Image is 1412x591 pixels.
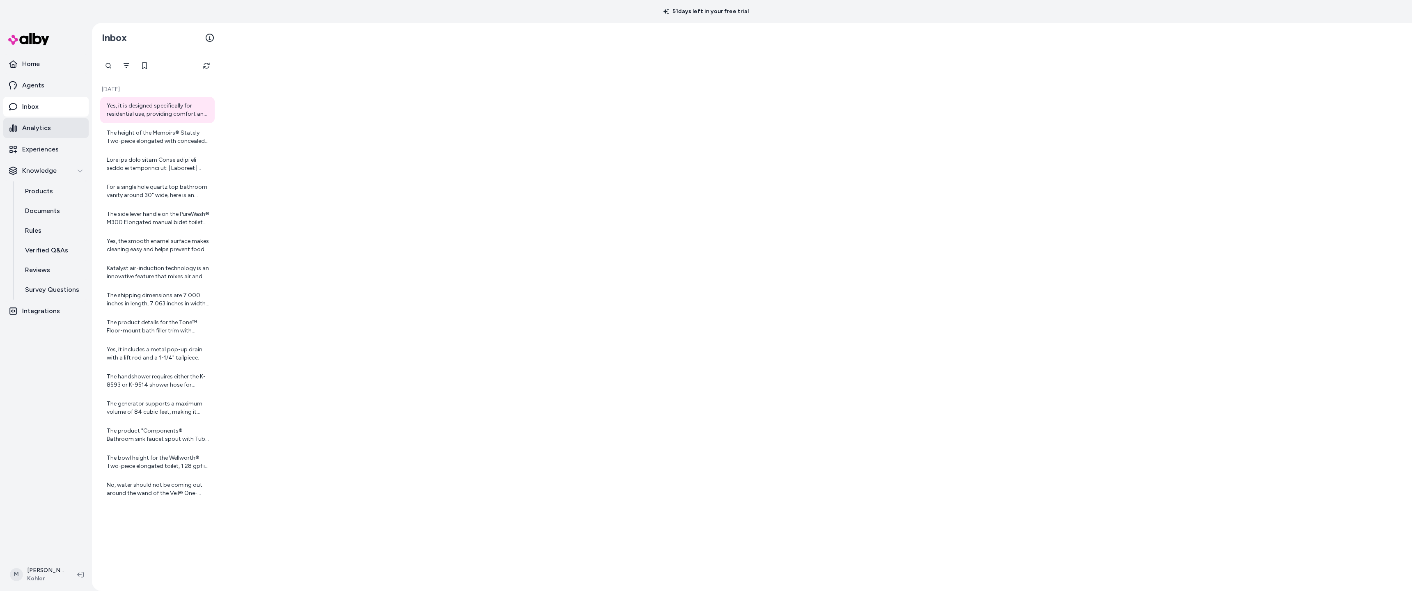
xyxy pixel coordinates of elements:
div: Yes, it includes a metal pop-up drain with a lift rod and a 1-1/4" tailpiece. [107,346,210,362]
div: The product "Components® Bathroom sink faucet spout with Tube design, 1.2 gpm" is a faucet spout ... [107,427,210,443]
div: The generator supports a maximum volume of 84 cubic feet, making it suitable for custom showering... [107,400,210,416]
div: The height of the Memoirs® Stately Two-piece elongated with concealed trapway, 1.28 gpf toilet is... [107,129,210,145]
a: The height of the Memoirs® Stately Two-piece elongated with concealed trapway, 1.28 gpf toilet is... [100,124,215,150]
a: The product details for the Tone™ Floor-mount bath filler trim with handshower do not specify tha... [100,314,215,340]
button: Filter [118,57,135,74]
button: M[PERSON_NAME]Kohler [5,561,71,588]
a: Integrations [3,301,89,321]
a: Katalyst air-induction technology is an innovative feature that mixes air and water efficiently. ... [100,259,215,286]
button: Refresh [198,57,215,74]
a: Lore ips dolo sitam Conse adipi eli seddo ei temporinci ut: | Laboreet | Doloremagnaa Enim | Admi... [100,151,215,177]
p: Experiences [22,144,59,154]
a: Documents [17,201,89,221]
div: No, water should not be coming out around the wand of the Veil® One-piece compact elongated smart... [107,481,210,497]
p: Rules [25,226,41,236]
p: Home [22,59,40,69]
p: Integrations [22,306,60,316]
a: Verified Q&As [17,241,89,260]
a: Experiences [3,140,89,159]
a: The product "Components® Bathroom sink faucet spout with Tube design, 1.2 gpm" is a faucet spout ... [100,422,215,448]
div: The bowl height for the Wellworth® Two-piece elongated toilet, 1.28 gpf is 15 inches (381 mm). Th... [107,454,210,470]
div: The side lever handle on the PureWash® M300 Elongated manual bidet toilet seat is used for water ... [107,210,210,227]
p: Reviews [25,265,50,275]
p: Documents [25,206,60,216]
p: Products [25,186,53,196]
a: The handshower requires either the K-8593 or K-9514 shower hose for installation. These hoses are... [100,368,215,394]
div: The product details for the Tone™ Floor-mount bath filler trim with handshower do not specify tha... [107,318,210,335]
div: Yes, it is designed specifically for residential use, providing comfort and efficiency. [107,102,210,118]
a: For a single hole quartz top bathroom vanity around 30" wide, here is an option that fits your pr... [100,178,215,204]
a: Analytics [3,118,89,138]
a: Yes, it includes a metal pop-up drain with a lift rod and a 1-1/4" tailpiece. [100,341,215,367]
a: Yes, it is designed specifically for residential use, providing comfort and efficiency. [100,97,215,123]
p: Verified Q&As [25,245,68,255]
a: The bowl height for the Wellworth® Two-piece elongated toilet, 1.28 gpf is 15 inches (381 mm). Th... [100,449,215,475]
a: Yes, the smooth enamel surface makes cleaning easy and helps prevent food particles from sticking. [100,232,215,259]
div: Katalyst air-induction technology is an innovative feature that mixes air and water efficiently. ... [107,264,210,281]
a: The generator supports a maximum volume of 84 cubic feet, making it suitable for custom showering... [100,395,215,421]
a: Agents [3,76,89,95]
a: The side lever handle on the PureWash® M300 Elongated manual bidet toilet seat is used for water ... [100,205,215,231]
p: Agents [22,80,44,90]
div: The shipping dimensions are 7.000 inches in length, 7.063 inches in width, and 6.625 inches in he... [107,291,210,308]
span: M [10,568,23,581]
div: The handshower requires either the K-8593 or K-9514 shower hose for installation. These hoses are... [107,373,210,389]
p: Inbox [22,102,39,112]
a: Inbox [3,97,89,117]
p: [DATE] [100,85,215,94]
p: Analytics [22,123,51,133]
img: alby Logo [8,33,49,45]
a: Reviews [17,260,89,280]
p: Survey Questions [25,285,79,295]
a: Rules [17,221,89,241]
button: Knowledge [3,161,89,181]
p: [PERSON_NAME] [27,566,64,575]
a: Survey Questions [17,280,89,300]
p: Knowledge [22,166,57,176]
a: Products [17,181,89,201]
div: Lore ips dolo sitam Conse adipi eli seddo ei temporinci ut: | Laboreet | Doloremagnaa Enim | Admi... [107,156,210,172]
span: Kohler [27,575,64,583]
div: Yes, the smooth enamel surface makes cleaning easy and helps prevent food particles from sticking. [107,237,210,254]
a: The shipping dimensions are 7.000 inches in length, 7.063 inches in width, and 6.625 inches in he... [100,286,215,313]
div: For a single hole quartz top bathroom vanity around 30" wide, here is an option that fits your pr... [107,183,210,199]
a: No, water should not be coming out around the wand of the Veil® One-piece compact elongated smart... [100,476,215,502]
a: Home [3,54,89,74]
p: 51 days left in your free trial [658,7,754,16]
h2: Inbox [102,32,127,44]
